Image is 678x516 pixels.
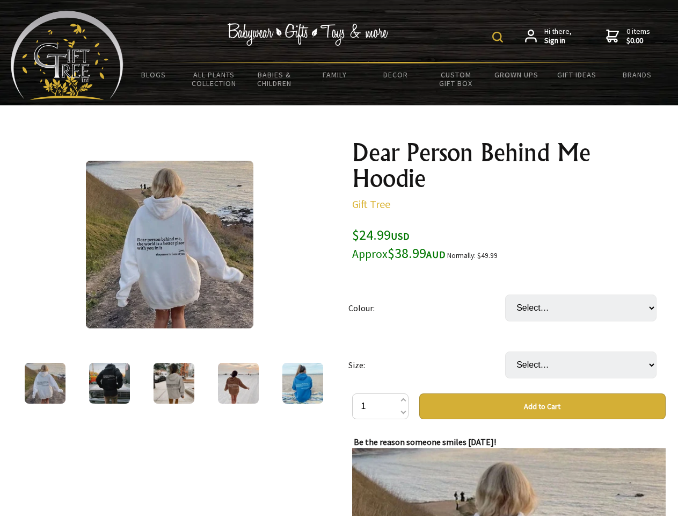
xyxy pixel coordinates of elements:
a: Hi there,Sign in [525,27,572,46]
a: Gift Tree [352,197,390,211]
small: Normally: $49.99 [447,251,498,260]
small: Approx [352,247,388,261]
a: Babies & Children [244,63,305,95]
img: Dear Person Behind Me Hoodie [282,363,323,404]
a: Grown Ups [486,63,546,86]
span: Hi there, [544,27,572,46]
a: Gift Ideas [546,63,607,86]
img: Babyware - Gifts - Toys and more... [11,11,123,100]
td: Colour: [348,279,505,336]
a: Decor [365,63,426,86]
span: $24.99 $38.99 [352,226,446,262]
strong: Sign in [544,36,572,46]
strong: $0.00 [626,36,650,46]
span: AUD [426,248,446,261]
span: 0 items [626,26,650,46]
a: Custom Gift Box [426,63,486,95]
img: Babywear - Gifts - Toys & more [228,23,389,46]
button: Add to Cart [419,393,666,419]
span: USD [391,230,410,242]
img: Dear Person Behind Me Hoodie [86,161,253,328]
a: Family [305,63,366,86]
img: product search [492,32,503,42]
td: Size: [348,336,505,393]
a: BLOGS [123,63,184,86]
a: Brands [607,63,668,86]
h1: Dear Person Behind Me Hoodie [352,140,666,191]
img: Dear Person Behind Me Hoodie [154,363,194,404]
a: All Plants Collection [184,63,245,95]
a: 0 items$0.00 [606,27,650,46]
img: Dear Person Behind Me Hoodie [218,363,259,404]
img: Dear Person Behind Me Hoodie [25,363,65,404]
img: Dear Person Behind Me Hoodie [89,363,130,404]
